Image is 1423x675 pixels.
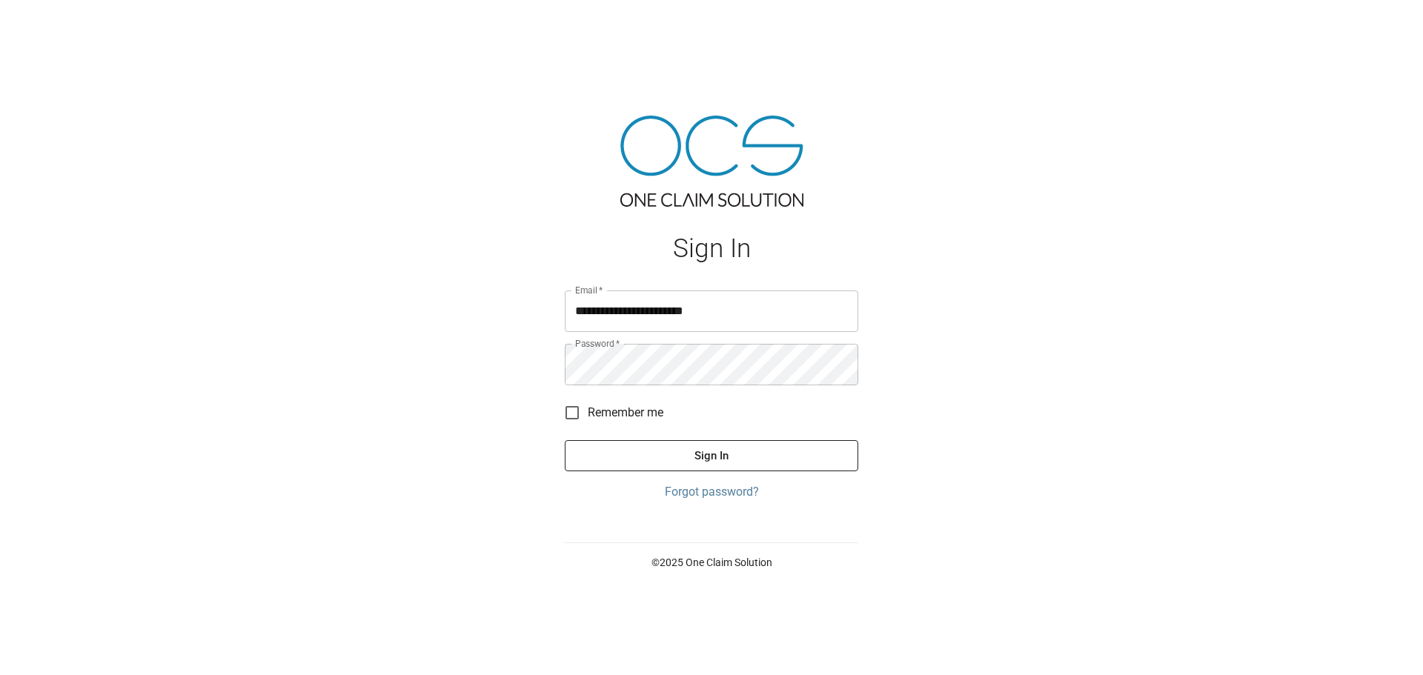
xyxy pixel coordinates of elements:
a: Forgot password? [565,483,858,501]
label: Password [575,337,620,350]
img: ocs-logo-white-transparent.png [18,9,77,39]
label: Email [575,284,603,296]
h1: Sign In [565,233,858,264]
button: Sign In [565,440,858,471]
p: © 2025 One Claim Solution [565,555,858,570]
span: Remember me [588,404,663,422]
img: ocs-logo-tra.png [620,116,803,207]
